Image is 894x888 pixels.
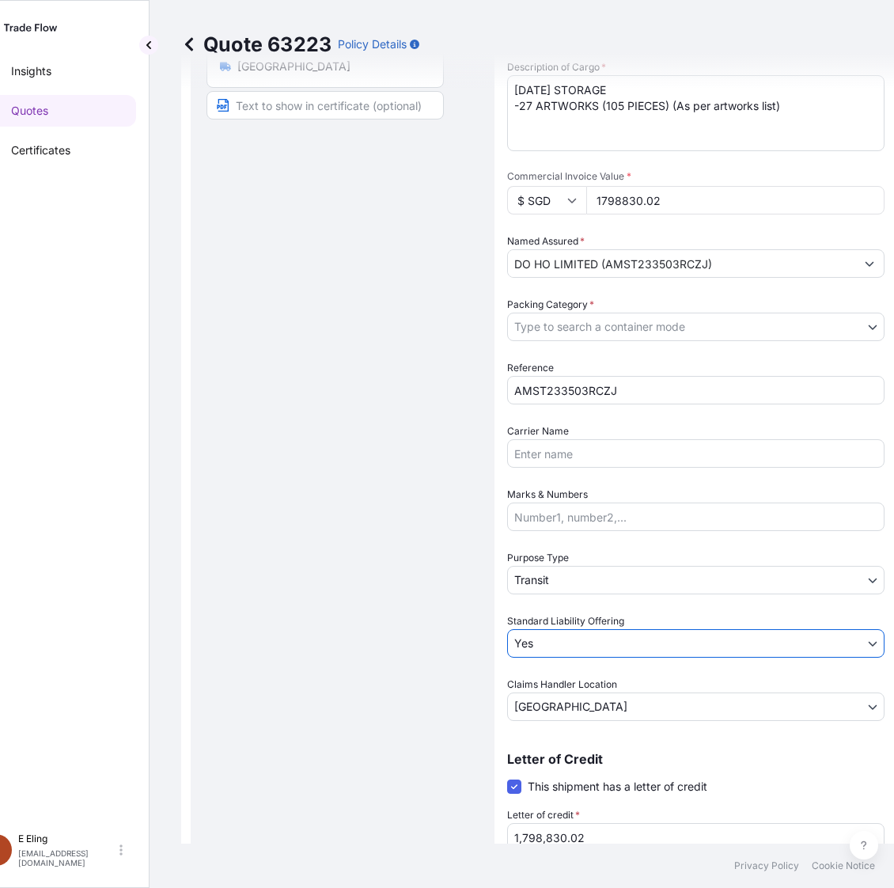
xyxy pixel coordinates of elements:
[514,699,627,715] span: [GEOGRAPHIC_DATA]
[206,91,444,120] input: Text to appear on certificate
[507,233,585,249] label: Named Assured
[11,142,70,158] p: Certificates
[507,423,569,439] label: Carrier Name
[507,677,617,693] span: Claims Handler Location
[18,833,116,845] p: E Eling
[507,566,885,594] button: Transit
[507,170,885,183] span: Commercial Invoice Value
[507,439,885,468] input: Enter name
[507,376,885,404] input: Your internal reference
[812,860,875,872] a: Cookie Notice
[18,848,116,867] p: [EMAIL_ADDRESS][DOMAIN_NAME]
[11,103,48,119] p: Quotes
[586,186,885,214] input: Type amount
[514,319,685,335] span: Type to search a container mode
[514,636,533,651] span: Yes
[514,572,549,588] span: Transit
[507,313,885,341] button: Type to search a container mode
[507,487,588,503] label: Marks & Numbers
[507,807,580,823] label: Letter of credit
[507,550,569,566] span: Purpose Type
[11,63,51,79] p: Insights
[855,249,884,278] button: Show suggestions
[507,693,885,721] button: [GEOGRAPHIC_DATA]
[507,613,624,629] span: Standard Liability Offering
[734,860,799,872] a: Privacy Policy
[507,629,885,658] button: Yes
[507,360,554,376] label: Reference
[528,779,707,795] span: This shipment has a letter of credit
[508,249,855,278] input: Full name
[507,297,594,313] span: Packing Category
[338,36,407,52] p: Policy Details
[507,503,885,531] input: Number1, number2,...
[181,32,331,57] p: Quote 63223
[507,753,885,765] p: Letter of Credit
[507,75,885,151] textarea: [DATE] STORAGE -27 ARTWORKS (105 PIECES) (As per artworks list)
